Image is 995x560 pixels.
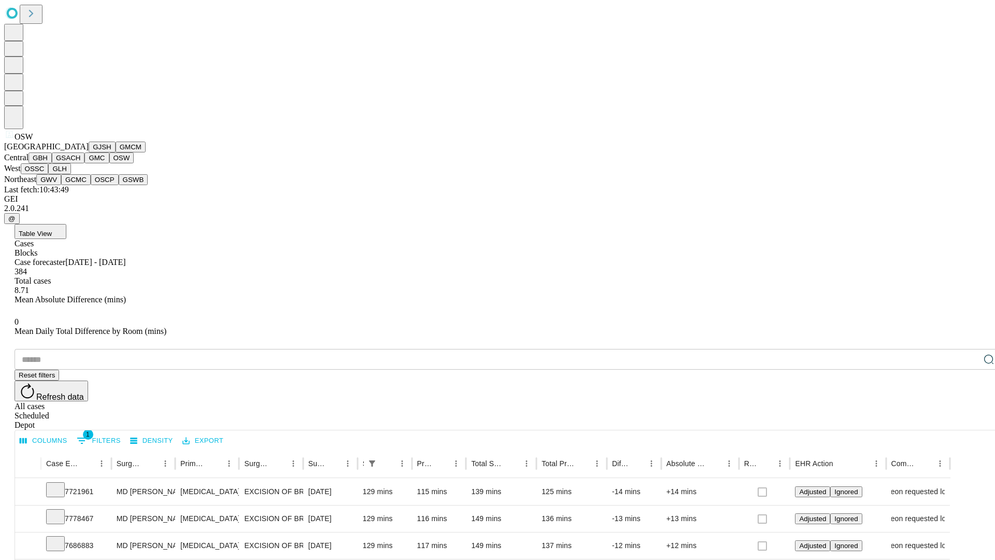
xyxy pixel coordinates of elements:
[340,456,355,471] button: Menu
[15,381,88,401] button: Refresh data
[795,486,830,497] button: Adjusted
[891,533,945,559] div: Surgeon requested longer
[80,456,94,471] button: Sort
[875,479,961,505] span: Surgeon requested longer
[127,433,176,449] button: Density
[308,506,352,532] div: [DATE]
[272,456,286,471] button: Sort
[46,533,106,559] div: 7686883
[395,456,409,471] button: Menu
[875,506,961,532] span: Surgeon requested longer
[363,479,407,505] div: 129 mins
[4,164,21,173] span: West
[758,456,773,471] button: Sort
[519,456,534,471] button: Menu
[505,456,519,471] button: Sort
[109,152,134,163] button: OSW
[21,163,49,174] button: OSSC
[834,488,858,496] span: Ignored
[286,456,301,471] button: Menu
[4,153,29,162] span: Central
[4,194,991,204] div: GEI
[612,459,629,468] div: Difference
[4,175,36,184] span: Northeast
[326,456,340,471] button: Sort
[180,459,206,468] div: Primary Service
[207,456,222,471] button: Sort
[869,456,884,471] button: Menu
[61,174,91,185] button: GCMC
[666,479,734,505] div: +14 mins
[117,533,170,559] div: MD [PERSON_NAME] A Md
[799,488,826,496] span: Adjusted
[471,459,504,468] div: Total Scheduled Duration
[363,506,407,532] div: 129 mins
[891,459,917,468] div: Comments
[630,456,644,471] button: Sort
[542,479,602,505] div: 125 mins
[65,258,125,267] span: [DATE] - [DATE]
[417,479,461,505] div: 115 mins
[590,456,604,471] button: Menu
[15,132,33,141] span: OSW
[46,479,106,505] div: 7721961
[380,456,395,471] button: Sort
[417,506,461,532] div: 116 mins
[795,540,830,551] button: Adjusted
[918,456,933,471] button: Sort
[36,393,84,401] span: Refresh data
[4,204,991,213] div: 2.0.241
[612,506,656,532] div: -13 mins
[119,174,148,185] button: GSWB
[29,152,52,163] button: GBH
[4,213,20,224] button: @
[830,486,862,497] button: Ignored
[8,215,16,222] span: @
[91,174,119,185] button: OSCP
[830,540,862,551] button: Ignored
[180,433,226,449] button: Export
[830,513,862,524] button: Ignored
[795,513,830,524] button: Adjusted
[363,533,407,559] div: 129 mins
[48,163,70,174] button: GLH
[20,510,36,528] button: Expand
[834,542,858,550] span: Ignored
[666,533,734,559] div: +12 mins
[15,258,65,267] span: Case forecaster
[15,267,27,276] span: 384
[365,456,379,471] button: Show filters
[117,506,170,532] div: MD [PERSON_NAME] A Md
[89,142,116,152] button: GJSH
[4,142,89,151] span: [GEOGRAPHIC_DATA]
[933,456,947,471] button: Menu
[74,432,123,449] button: Show filters
[542,459,574,468] div: Total Predicted Duration
[891,479,945,505] div: Surgeon requested longer
[36,174,61,185] button: GWV
[244,459,270,468] div: Surgery Name
[471,533,531,559] div: 149 mins
[644,456,659,471] button: Menu
[94,456,109,471] button: Menu
[15,295,126,304] span: Mean Absolute Difference (mins)
[15,286,29,295] span: 8.71
[244,479,297,505] div: EXCISION OF BREAST LESION RADIOLOGICAL MARKER
[666,459,706,468] div: Absolute Difference
[612,533,656,559] div: -12 mins
[799,542,826,550] span: Adjusted
[117,479,170,505] div: MD [PERSON_NAME] A Md
[612,479,656,505] div: -14 mins
[15,276,51,285] span: Total cases
[222,456,236,471] button: Menu
[449,456,463,471] button: Menu
[84,152,109,163] button: GMC
[15,224,66,239] button: Table View
[244,506,297,532] div: EXCISION OF BREAST LESION RADIOLOGICAL MARKER
[180,479,234,505] div: [MEDICAL_DATA]
[20,483,36,501] button: Expand
[471,479,531,505] div: 139 mins
[308,533,352,559] div: [DATE]
[158,456,173,471] button: Menu
[542,506,602,532] div: 136 mins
